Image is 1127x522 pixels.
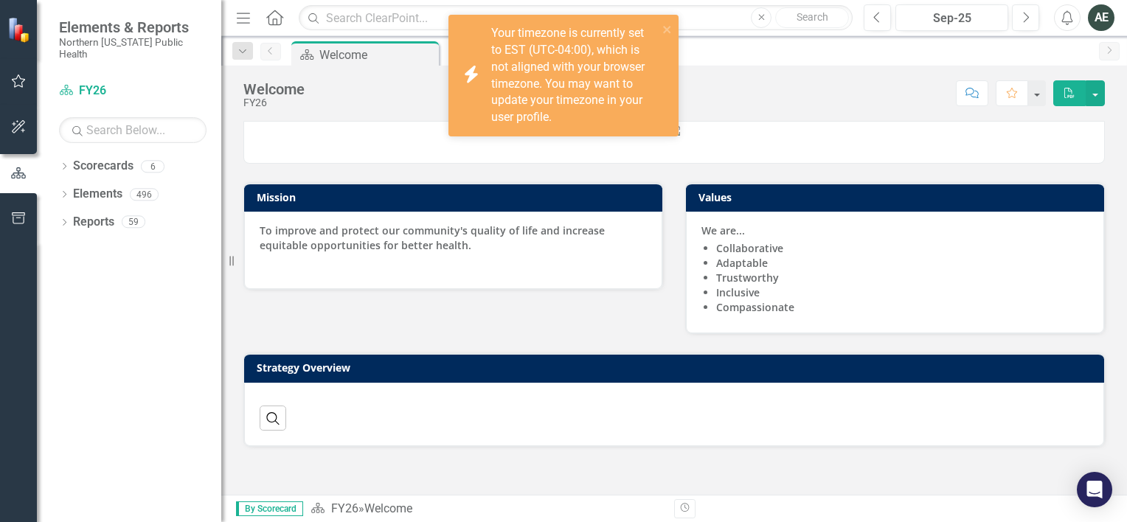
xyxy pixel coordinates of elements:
div: Welcome [364,501,412,515]
a: Elements [73,186,122,203]
button: Search [775,7,849,28]
strong: Collaborative [716,241,783,255]
a: FY26 [59,83,207,100]
small: Northern [US_STATE] Public Health [59,36,207,60]
a: FY26 [331,501,358,515]
span: By Scorecard [236,501,303,516]
button: Sep-25 [895,4,1008,31]
div: 59 [122,216,145,229]
strong: Compassionate [716,300,794,314]
strong: Adaptable [716,256,768,270]
div: 6 [141,160,164,173]
a: Reports [73,214,114,231]
div: Welcome [243,81,305,97]
h3: Mission [257,192,655,203]
strong: Inclusive [716,285,760,299]
span: Search [797,11,828,23]
div: Sep-25 [901,10,1003,27]
button: AE [1088,4,1114,31]
div: Welcome [319,46,435,64]
h3: Values [698,192,1097,203]
span: Elements & Reports [59,18,207,36]
div: Open Intercom Messenger [1077,472,1112,507]
strong: To improve and protect our community's quality of life and increase equitable opportunities for b... [260,223,605,252]
div: » [311,501,663,518]
a: Scorecards [73,158,133,175]
img: ClearPoint Strategy [7,17,33,43]
div: 496 [130,188,159,201]
button: close [662,21,673,38]
strong: Trustworthy [716,271,779,285]
strong: We are... [701,223,745,237]
div: FY26 [243,97,305,108]
div: Your timezone is currently set to EST (UTC-04:00), which is not aligned with your browser timezon... [491,25,658,126]
h3: Strategy Overview [257,362,1097,373]
input: Search Below... [59,117,207,143]
input: Search ClearPoint... [299,5,853,31]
